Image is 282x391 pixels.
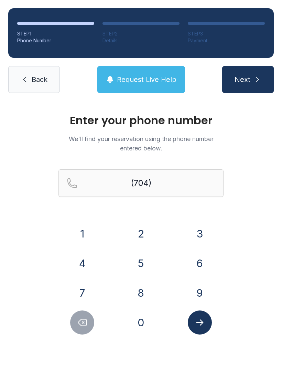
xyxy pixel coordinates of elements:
span: Next [235,75,250,84]
button: 8 [129,281,153,305]
span: Back [32,75,47,84]
h1: Enter your phone number [58,115,224,126]
button: 3 [188,222,212,246]
button: 9 [188,281,212,305]
div: STEP 3 [188,30,265,37]
button: Submit lookup form [188,310,212,335]
button: 1 [70,222,94,246]
span: Request Live Help [117,75,176,84]
div: STEP 1 [17,30,94,37]
button: 7 [70,281,94,305]
div: STEP 2 [102,30,180,37]
p: We'll find your reservation using the phone number entered below. [58,134,224,153]
div: Payment [188,37,265,44]
div: Phone Number [17,37,94,44]
button: 4 [70,251,94,275]
button: 2 [129,222,153,246]
input: Reservation phone number [58,169,224,197]
button: Delete number [70,310,94,335]
div: Details [102,37,180,44]
button: 5 [129,251,153,275]
button: 0 [129,310,153,335]
button: 6 [188,251,212,275]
